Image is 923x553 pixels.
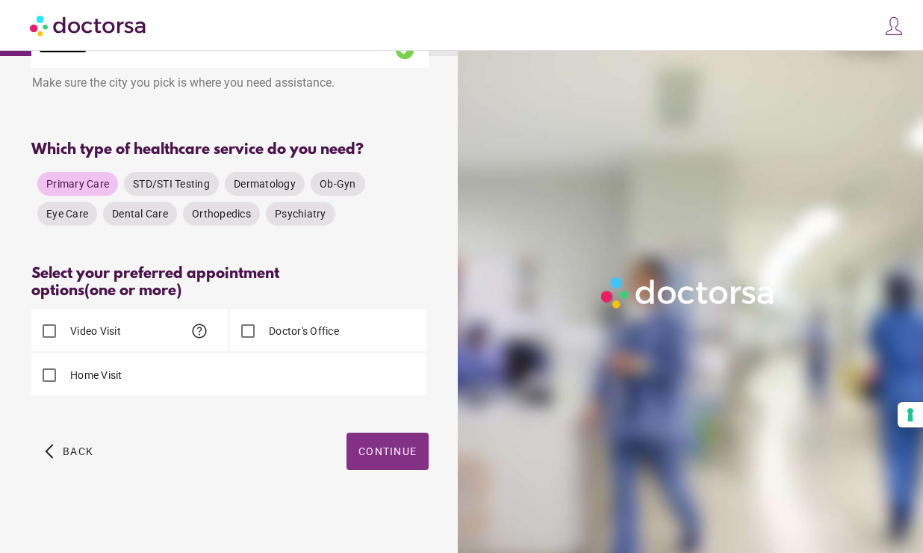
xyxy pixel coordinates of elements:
[30,8,148,42] img: Doctorsa.com
[883,16,904,37] img: icons8-customer-100.png
[67,368,122,383] label: Home Visit
[46,178,109,190] span: Primary Care
[67,324,121,339] label: Video Visit
[358,445,417,457] span: Continue
[234,178,296,190] span: Dermatology
[320,178,356,190] span: Ob-Gyn
[84,282,181,300] span: (one or more)
[31,141,429,158] div: Which type of healthcare service do you need?
[112,208,168,220] span: Dental Care
[39,433,99,470] button: arrow_back_ios Back
[133,178,210,190] span: STD/STI Testing
[192,208,251,220] span: Orthopedics
[46,208,88,220] span: Eye Care
[266,324,339,339] label: Doctor's Office
[596,272,780,313] img: Logo-Doctorsa-trans-White-partial-flat.png
[346,433,429,470] button: Continue
[31,265,429,300] div: Select your preferred appointment options
[63,445,93,457] span: Back
[898,402,923,427] button: Your consent preferences for tracking technologies
[190,322,208,340] span: help
[275,208,326,220] span: Psychiatry
[31,68,429,101] div: Make sure the city you pick is where you need assistance.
